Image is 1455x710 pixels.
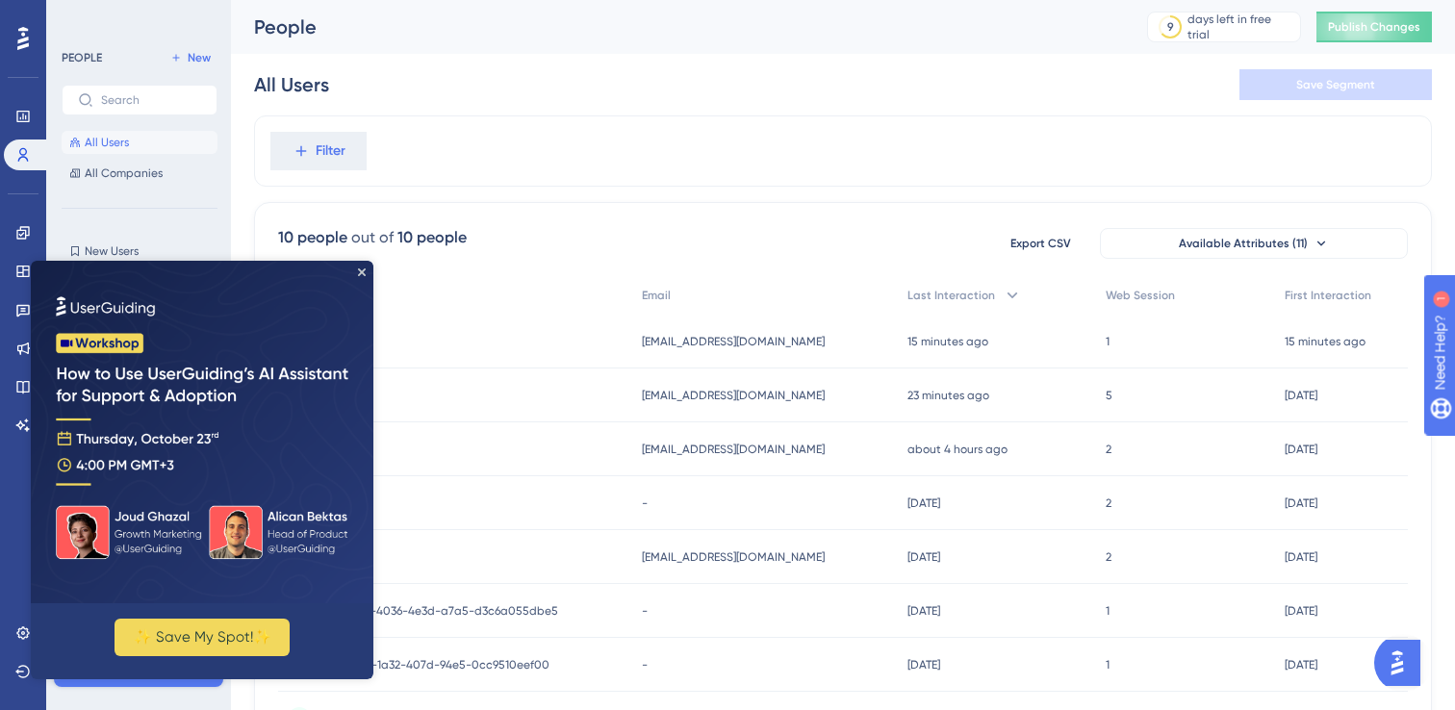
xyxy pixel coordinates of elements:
[397,226,467,249] div: 10 people
[188,50,211,65] span: New
[1296,77,1375,92] span: Save Segment
[319,657,549,672] span: aa65e4f0-1a32-407d-94e5-0cc9510eef00
[642,549,825,565] span: [EMAIL_ADDRESS][DOMAIN_NAME]
[1239,69,1432,100] button: Save Segment
[1106,388,1112,403] span: 5
[1285,288,1371,303] span: First Interaction
[642,603,648,619] span: -
[1285,389,1317,402] time: [DATE]
[1285,335,1366,348] time: 15 minutes ago
[1106,334,1110,349] span: 1
[351,226,394,249] div: out of
[319,603,558,619] span: 8fdb56a2-4036-4e3d-a7a5-d3c6a055dbe5
[254,13,1099,40] div: People
[907,658,940,672] time: [DATE]
[1374,634,1432,692] iframe: UserGuiding AI Assistant Launcher
[907,335,988,348] time: 15 minutes ago
[1316,12,1432,42] button: Publish Changes
[62,240,217,263] button: New Users
[1285,443,1317,456] time: [DATE]
[316,139,345,163] span: Filter
[907,550,940,564] time: [DATE]
[1285,604,1317,618] time: [DATE]
[1187,12,1294,42] div: days left in free trial
[327,8,335,15] div: Close Preview
[85,165,163,181] span: All Companies
[1328,19,1420,35] span: Publish Changes
[85,135,129,150] span: All Users
[907,443,1008,456] time: about 4 hours ago
[254,71,329,98] div: All Users
[84,358,259,395] button: ✨ Save My Spot!✨
[907,604,940,618] time: [DATE]
[642,657,648,672] span: -
[1285,658,1317,672] time: [DATE]
[1106,495,1111,511] span: 2
[1106,549,1111,565] span: 2
[642,388,825,403] span: [EMAIL_ADDRESS][DOMAIN_NAME]
[642,442,825,457] span: [EMAIL_ADDRESS][DOMAIN_NAME]
[642,334,825,349] span: [EMAIL_ADDRESS][DOMAIN_NAME]
[278,226,347,249] div: 10 people
[270,132,367,170] button: Filter
[1179,236,1308,251] span: Available Attributes (11)
[1106,657,1110,672] span: 1
[642,495,648,511] span: -
[642,288,671,303] span: Email
[164,46,217,69] button: New
[1106,442,1111,457] span: 2
[62,162,217,185] button: All Companies
[101,93,201,107] input: Search
[45,5,120,28] span: Need Help?
[1106,288,1175,303] span: Web Session
[1285,550,1317,564] time: [DATE]
[62,50,102,65] div: PEOPLE
[907,496,940,510] time: [DATE]
[1167,19,1174,35] div: 9
[992,228,1088,259] button: Export CSV
[907,288,995,303] span: Last Interaction
[134,10,140,25] div: 1
[62,131,217,154] button: All Users
[1106,603,1110,619] span: 1
[85,243,139,259] span: New Users
[1285,496,1317,510] time: [DATE]
[907,389,989,402] time: 23 minutes ago
[1100,228,1408,259] button: Available Attributes (11)
[1010,236,1071,251] span: Export CSV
